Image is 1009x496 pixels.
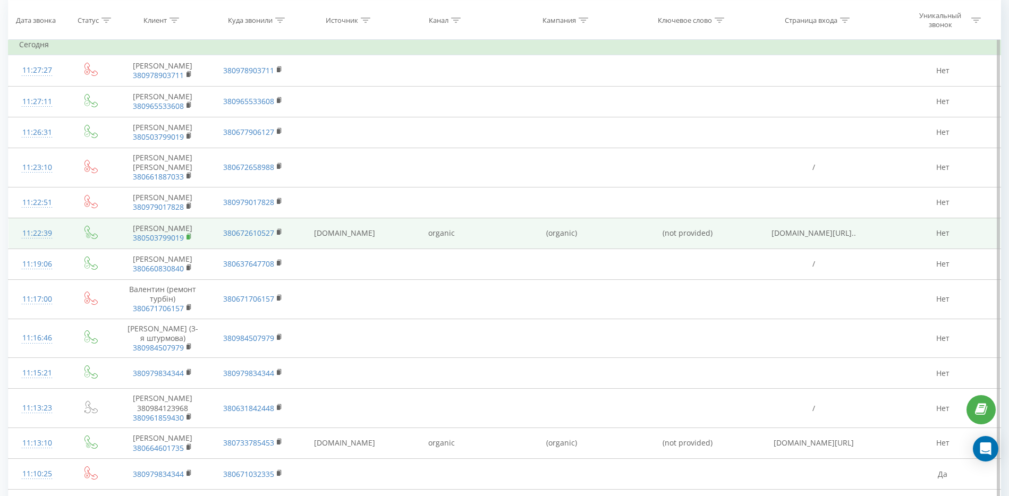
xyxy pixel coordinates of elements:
a: 380978903711 [133,70,184,80]
td: Да [885,459,1000,490]
div: Статус [78,15,99,24]
div: Страница входа [785,15,837,24]
a: 380984507979 [133,343,184,353]
a: 380660830840 [133,263,184,273]
a: 380671706157 [133,303,184,313]
div: 11:23:10 [19,157,55,178]
td: [PERSON_NAME] [116,427,209,458]
div: 11:22:39 [19,223,55,244]
td: Нет [885,358,1000,389]
a: 380661887033 [133,172,184,182]
div: Канал [429,15,448,24]
div: 11:16:46 [19,328,55,348]
td: organic [393,218,490,249]
div: 11:22:51 [19,192,55,213]
div: Куда звонили [228,15,273,24]
td: Нет [885,389,1000,428]
td: [PERSON_NAME] [PERSON_NAME] [116,148,209,187]
div: 11:17:00 [19,289,55,310]
a: 380965533608 [133,101,184,111]
div: 11:26:31 [19,122,55,143]
div: Open Intercom Messenger [973,436,998,461]
td: (not provided) [634,427,742,458]
a: 380631842448 [223,403,274,413]
td: Нет [885,86,1000,117]
td: (not provided) [634,218,742,249]
td: Нет [885,55,1000,86]
td: Сегодня [9,34,1001,55]
div: Дата звонка [16,15,56,24]
td: [PERSON_NAME] 380984123968 [116,389,209,428]
td: Валентин (ремонт турбін) [116,280,209,319]
div: Ключевое слово [658,15,712,24]
div: Источник [326,15,358,24]
a: 380965533608 [223,96,274,106]
a: 380984507979 [223,333,274,343]
a: 380671032335 [223,469,274,479]
td: Нет [885,280,1000,319]
td: / [742,148,886,187]
div: Клиент [143,15,167,24]
a: 380664601735 [133,443,184,453]
td: organic [393,427,490,458]
span: [DOMAIN_NAME][URL].. [771,228,856,238]
a: 380733785453 [223,438,274,448]
td: [DOMAIN_NAME][URL] [742,427,886,458]
td: [PERSON_NAME] [116,187,209,218]
div: Уникальный звонок [912,11,969,29]
div: 11:15:21 [19,363,55,383]
a: 380637647708 [223,259,274,269]
div: 11:13:23 [19,398,55,418]
td: / [742,389,886,428]
td: Нет [885,319,1000,358]
div: Кампания [542,15,576,24]
a: 380503799019 [133,233,184,243]
a: 380978903711 [223,65,274,75]
a: 380979017828 [223,197,274,207]
td: / [742,249,886,279]
td: [PERSON_NAME] [116,86,209,117]
a: 380979834344 [223,368,274,378]
div: 11:27:11 [19,91,55,112]
div: 11:19:06 [19,254,55,275]
a: 380503799019 [133,132,184,142]
td: [PERSON_NAME] [116,117,209,148]
a: 380979017828 [133,202,184,212]
td: [DOMAIN_NAME] [296,218,393,249]
td: Нет [885,148,1000,187]
div: 11:13:10 [19,433,55,454]
td: Нет [885,187,1000,218]
div: 11:10:25 [19,464,55,484]
div: 11:27:27 [19,60,55,81]
a: 380672610527 [223,228,274,238]
td: Нет [885,249,1000,279]
td: [PERSON_NAME] (3-я штурмова) [116,319,209,358]
a: 380672658988 [223,162,274,172]
td: [PERSON_NAME] [116,249,209,279]
a: 380671706157 [223,294,274,304]
td: [PERSON_NAME] [116,218,209,249]
td: Нет [885,117,1000,148]
td: Нет [885,218,1000,249]
a: 380979834344 [133,469,184,479]
a: 380979834344 [133,368,184,378]
td: (organic) [490,218,634,249]
a: 380677906127 [223,127,274,137]
td: (organic) [490,427,634,458]
a: 380961859430 [133,413,184,423]
td: [DOMAIN_NAME] [296,427,393,458]
td: [PERSON_NAME] [116,55,209,86]
td: Нет [885,427,1000,458]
